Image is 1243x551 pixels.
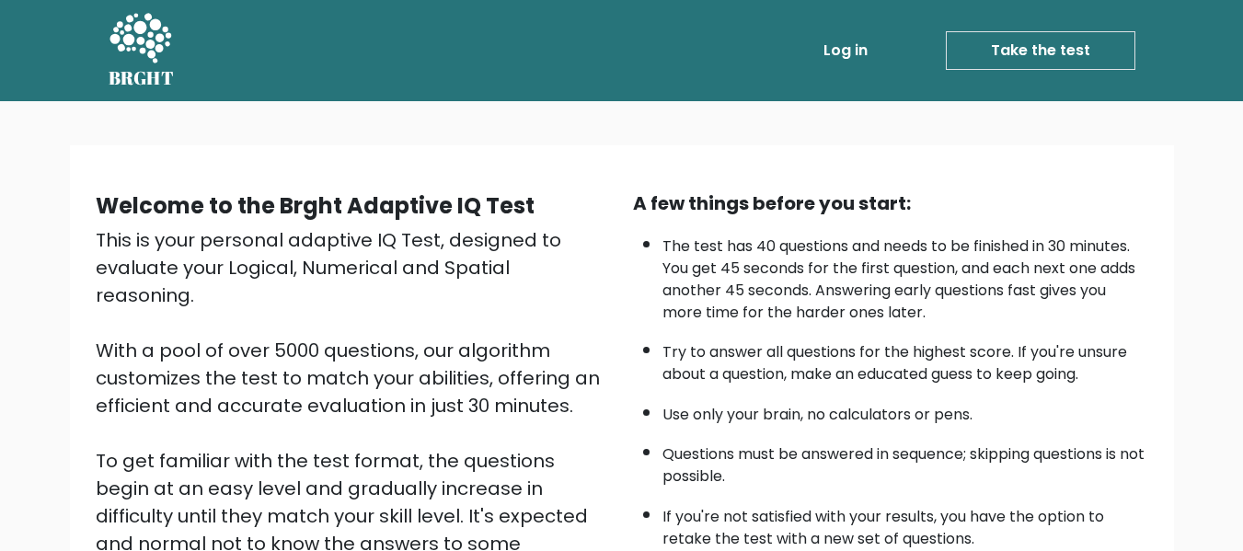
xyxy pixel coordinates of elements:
a: Take the test [946,31,1135,70]
li: Questions must be answered in sequence; skipping questions is not possible. [662,434,1148,488]
h5: BRGHT [109,67,175,89]
li: Try to answer all questions for the highest score. If you're unsure about a question, make an edu... [662,332,1148,385]
div: A few things before you start: [633,189,1148,217]
a: BRGHT [109,7,175,94]
li: The test has 40 questions and needs to be finished in 30 minutes. You get 45 seconds for the firs... [662,226,1148,324]
a: Log in [816,32,875,69]
li: Use only your brain, no calculators or pens. [662,395,1148,426]
b: Welcome to the Brght Adaptive IQ Test [96,190,535,221]
li: If you're not satisfied with your results, you have the option to retake the test with a new set ... [662,497,1148,550]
